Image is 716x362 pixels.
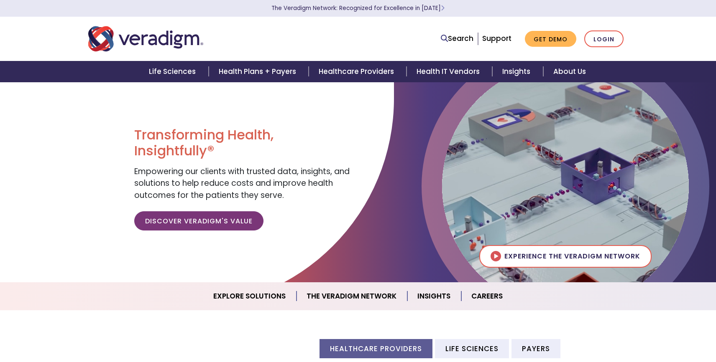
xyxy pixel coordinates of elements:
[435,339,509,358] li: Life Sciences
[309,61,407,82] a: Healthcare Providers
[407,286,461,307] a: Insights
[492,61,543,82] a: Insights
[134,211,263,230] a: Discover Veradigm's Value
[441,4,445,12] span: Learn More
[441,33,473,44] a: Search
[88,25,203,53] img: Veradigm logo
[584,30,624,48] a: Login
[482,33,511,43] a: Support
[209,61,309,82] a: Health Plans + Payers
[271,4,445,12] a: The Veradigm Network: Recognized for Excellence in [DATE]Learn More
[297,286,407,307] a: The Veradigm Network
[543,61,596,82] a: About Us
[139,61,208,82] a: Life Sciences
[134,166,350,201] span: Empowering our clients with trusted data, insights, and solutions to help reduce costs and improv...
[407,61,492,82] a: Health IT Vendors
[134,127,352,159] h1: Transforming Health, Insightfully®
[461,286,513,307] a: Careers
[511,339,560,358] li: Payers
[203,286,297,307] a: Explore Solutions
[525,31,576,47] a: Get Demo
[320,339,432,358] li: Healthcare Providers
